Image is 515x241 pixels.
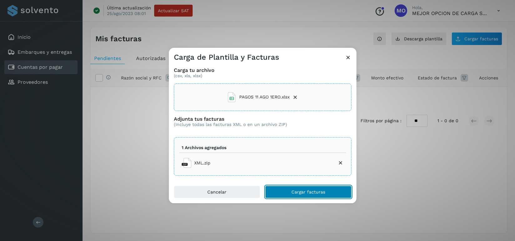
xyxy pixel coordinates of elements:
[174,186,260,198] button: Cancelar
[174,122,287,127] p: (Incluye todas las facturas XML o en un archivo ZIP)
[291,190,325,194] span: Cargar facturas
[265,186,351,198] button: Cargar facturas
[207,190,226,194] span: Cancelar
[239,94,290,100] span: PAGOS 11 AGO 1ERO.xlsx
[174,53,279,62] h3: Carga de Plantilla y Facturas
[174,67,351,73] h3: Carga tu archivo
[194,160,210,166] span: XML.zip
[182,145,226,150] p: 1 Archivos agregados
[174,116,287,122] h3: Adjunta tus facturas
[174,73,351,78] p: (csv, xls, xlsx)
